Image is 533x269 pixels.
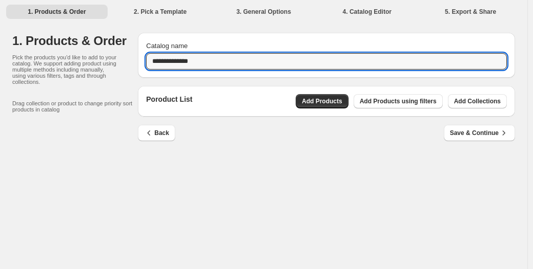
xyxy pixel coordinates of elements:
[302,97,342,105] span: Add Products
[144,128,169,138] span: Back
[12,54,117,85] p: Pick the products you'd like to add to your catalog. We support adding product using multiple met...
[146,42,188,50] span: Catalog name
[296,94,348,108] button: Add Products
[354,94,443,108] button: Add Products using filters
[12,100,138,113] p: Drag collection or product to change priority sort products in catalog
[454,97,501,105] span: Add Collections
[360,97,437,105] span: Add Products using filters
[444,125,515,141] button: Save & Continue
[450,128,509,138] span: Save & Continue
[146,94,192,108] p: Poroduct List
[138,125,175,141] button: Back
[448,94,507,108] button: Add Collections
[12,33,138,49] h1: 1. Products & Order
